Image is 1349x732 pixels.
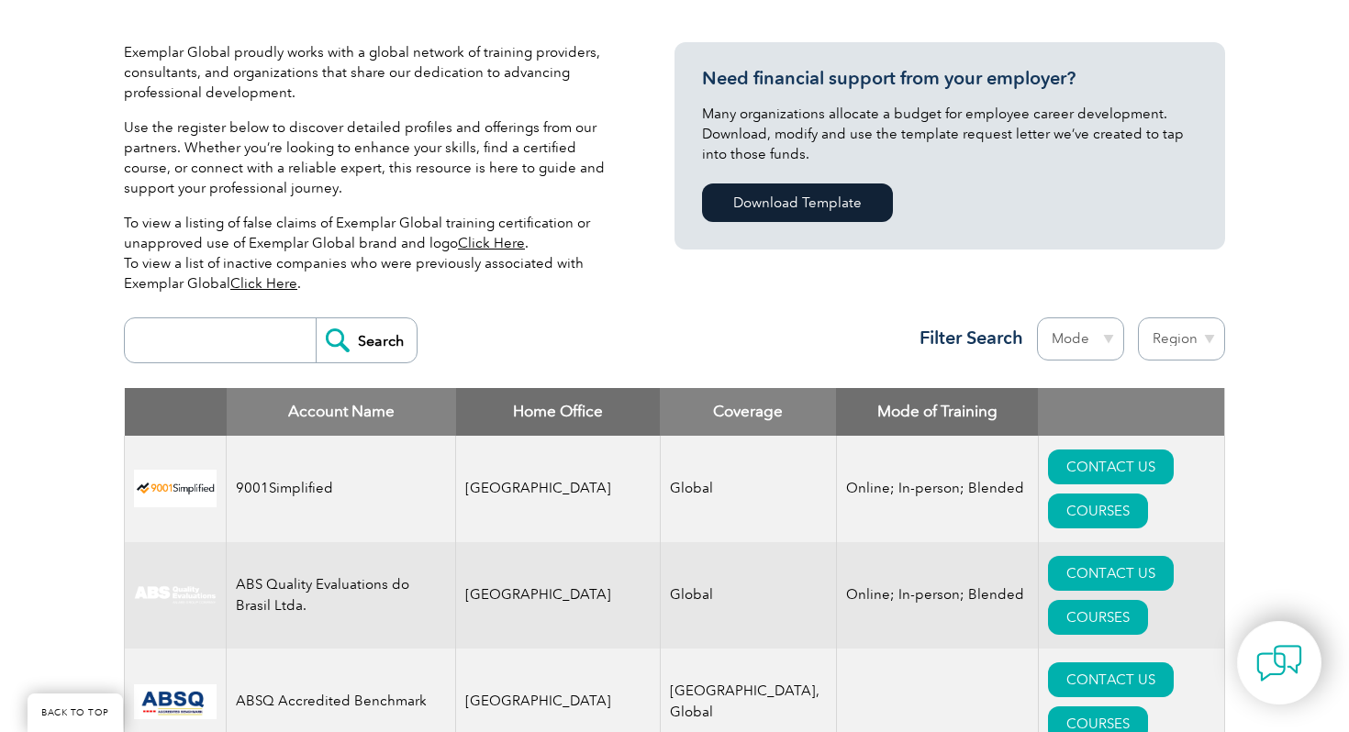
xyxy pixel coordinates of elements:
img: contact-chat.png [1256,640,1302,686]
th: Account Name: activate to sort column descending [227,388,456,436]
a: Click Here [458,235,525,251]
a: Click Here [230,275,297,292]
td: 9001Simplified [227,436,456,542]
th: Home Office: activate to sort column ascending [456,388,661,436]
img: cc24547b-a6e0-e911-a812-000d3a795b83-logo.png [134,684,217,719]
h3: Need financial support from your employer? [702,67,1198,90]
img: c92924ac-d9bc-ea11-a814-000d3a79823d-logo.jpg [134,585,217,605]
input: Search [316,318,417,362]
td: Online; In-person; Blended [836,542,1038,649]
img: 37c9c059-616f-eb11-a812-002248153038-logo.png [134,470,217,507]
td: Online; In-person; Blended [836,436,1038,542]
td: Global [660,436,836,542]
td: Global [660,542,836,649]
a: COURSES [1048,494,1148,528]
p: Use the register below to discover detailed profiles and offerings from our partners. Whether you... [124,117,619,198]
td: [GEOGRAPHIC_DATA] [456,542,661,649]
a: CONTACT US [1048,662,1174,697]
th: Coverage: activate to sort column ascending [660,388,836,436]
th: : activate to sort column ascending [1038,388,1224,436]
a: COURSES [1048,600,1148,635]
th: Mode of Training: activate to sort column ascending [836,388,1038,436]
p: Many organizations allocate a budget for employee career development. Download, modify and use th... [702,104,1198,164]
a: CONTACT US [1048,449,1174,484]
td: ABS Quality Evaluations do Brasil Ltda. [227,542,456,649]
a: Download Template [702,183,893,222]
p: To view a listing of false claims of Exemplar Global training certification or unapproved use of ... [124,213,619,294]
a: CONTACT US [1048,556,1174,591]
p: Exemplar Global proudly works with a global network of training providers, consultants, and organ... [124,42,619,103]
h3: Filter Search [909,327,1023,349]
a: BACK TO TOP [28,693,123,732]
td: [GEOGRAPHIC_DATA] [456,436,661,542]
